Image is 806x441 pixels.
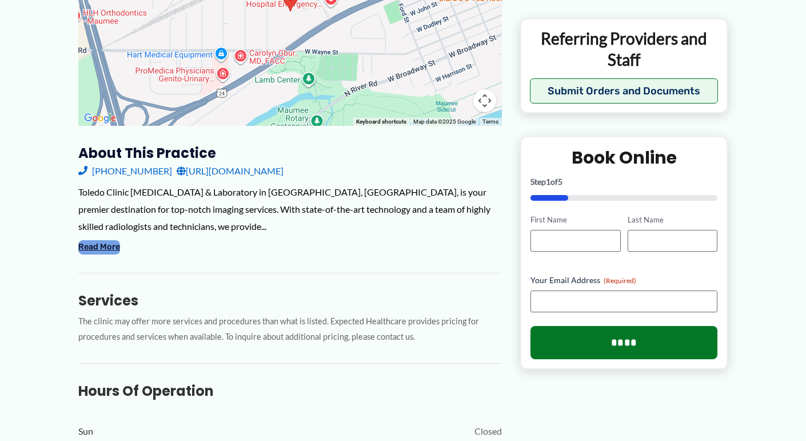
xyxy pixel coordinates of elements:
span: Closed [474,423,502,440]
img: Google [81,111,119,126]
div: Toledo Clinic [MEDICAL_DATA] & Laboratory in [GEOGRAPHIC_DATA], [GEOGRAPHIC_DATA], is your premie... [78,184,502,235]
label: Your Email Address [530,274,717,285]
button: Keyboard shortcuts [356,118,406,126]
h3: Services [78,292,502,309]
label: Last Name [628,214,717,225]
span: (Required) [604,276,636,284]
button: Submit Orders and Documents [530,78,718,104]
span: 1 [546,177,550,186]
a: Open this area in Google Maps (opens a new window) [81,111,119,126]
h3: About this practice [78,144,502,162]
span: Sun [78,423,93,440]
a: Terms (opens in new tab) [482,118,498,125]
a: [PHONE_NUMBER] [78,162,172,180]
button: Read More [78,240,120,254]
p: Referring Providers and Staff [530,28,718,70]
p: The clinic may offer more services and procedures than what is listed. Expected Healthcare provid... [78,314,502,345]
span: 5 [558,177,562,186]
label: First Name [530,214,620,225]
h3: Hours of Operation [78,382,502,400]
h2: Book Online [530,146,717,169]
a: [URL][DOMAIN_NAME] [177,162,284,180]
span: Map data ©2025 Google [413,118,476,125]
p: Step of [530,178,717,186]
button: Map camera controls [473,89,496,112]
